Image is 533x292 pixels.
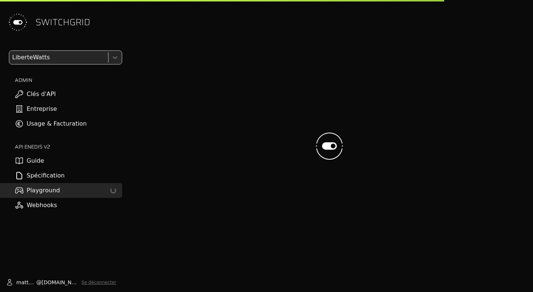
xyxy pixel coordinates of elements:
img: Switchgrid Logo [6,10,30,34]
button: Se déconnecter [81,279,116,285]
span: @ [36,279,41,286]
h2: API ENEDIS v2 [15,143,122,150]
h2: ADMIN [15,76,122,84]
span: SWITCHGRID [36,16,90,28]
div: loading [110,187,117,194]
span: [DOMAIN_NAME] [41,279,78,286]
span: matthieu [16,279,36,286]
